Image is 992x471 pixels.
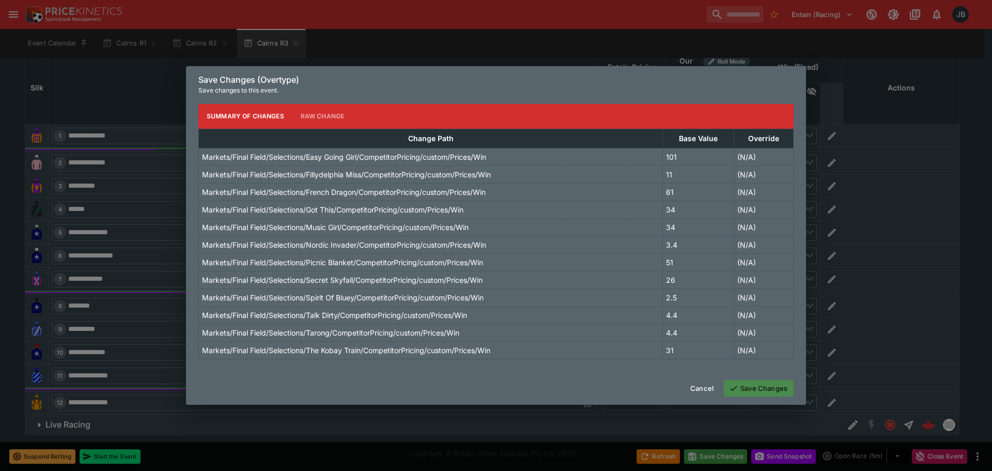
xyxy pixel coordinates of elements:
[734,236,794,253] td: (N/A)
[663,183,734,201] td: 61
[663,129,734,148] th: Base Value
[199,129,663,148] th: Change Path
[734,218,794,236] td: (N/A)
[663,201,734,218] td: 34
[663,324,734,341] td: 4.4
[663,288,734,306] td: 2.5
[202,204,463,215] p: Markets/Final Field/Selections/Got This/CompetitorPricing/custom/Prices/Win
[734,271,794,288] td: (N/A)
[734,288,794,306] td: (N/A)
[202,257,483,268] p: Markets/Final Field/Selections/Picnic Blanket/CompetitorPricing/custom/Prices/Win
[734,183,794,201] td: (N/A)
[734,129,794,148] th: Override
[198,74,794,85] h6: Save Changes (Overtype)
[198,104,292,129] button: Summary of Changes
[202,169,491,180] p: Markets/Final Field/Selections/Fillydelphia Miss/CompetitorPricing/custom/Prices/Win
[663,341,734,359] td: 31
[734,148,794,165] td: (N/A)
[292,104,353,129] button: Raw Change
[734,306,794,324] td: (N/A)
[202,187,486,197] p: Markets/Final Field/Selections/French Dragon/CompetitorPricing/custom/Prices/Win
[202,345,490,356] p: Markets/Final Field/Selections/The Kobay Train/CompetitorPricing/custom/Prices/Win
[202,292,484,303] p: Markets/Final Field/Selections/Spirit Of Bluey/CompetitorPricing/custom/Prices/Win
[663,236,734,253] td: 3.4
[734,341,794,359] td: (N/A)
[724,380,794,397] button: Save Changes
[663,306,734,324] td: 4.4
[734,324,794,341] td: (N/A)
[202,239,486,250] p: Markets/Final Field/Selections/Nordic Invader/CompetitorPricing/custom/Prices/Win
[663,253,734,271] td: 51
[202,151,486,162] p: Markets/Final Field/Selections/Easy Going Girl/CompetitorPricing/custom/Prices/Win
[198,85,794,96] p: Save changes to this event.
[734,253,794,271] td: (N/A)
[202,222,469,233] p: Markets/Final Field/Selections/Music Girl/CompetitorPricing/custom/Prices/Win
[663,218,734,236] td: 34
[684,380,720,397] button: Cancel
[663,148,734,165] td: 101
[202,327,459,338] p: Markets/Final Field/Selections/Tarong/CompetitorPricing/custom/Prices/Win
[663,271,734,288] td: 26
[734,201,794,218] td: (N/A)
[663,165,734,183] td: 11
[202,310,467,321] p: Markets/Final Field/Selections/Talk Dirty/CompetitorPricing/custom/Prices/Win
[734,165,794,183] td: (N/A)
[202,275,483,285] p: Markets/Final Field/Selections/Secret Skyfall/CompetitorPricing/custom/Prices/Win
